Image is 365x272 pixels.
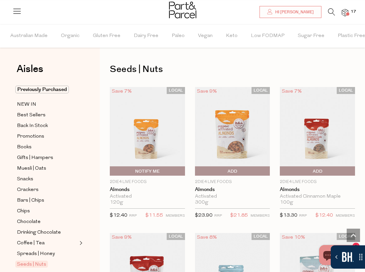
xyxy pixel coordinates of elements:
[274,9,314,15] span: Hi [PERSON_NAME]
[110,233,134,242] div: Save 9%
[17,186,78,194] a: Crackers
[252,233,270,240] span: LOCAL
[17,228,78,237] a: Drinking Chocolate
[17,100,78,109] a: NEW IN
[17,86,78,94] a: Previously Purchased
[17,143,32,151] span: Books
[17,239,78,247] a: Coffee | Tea
[251,24,284,48] span: Low FODMAP
[230,211,248,220] span: $21.85
[145,211,163,220] span: $11.55
[17,239,45,247] span: Coffee | Tea
[280,166,355,176] button: Add To Parcel
[260,6,321,18] a: Hi [PERSON_NAME]
[17,132,78,141] a: Promotions
[17,111,46,119] span: Best Sellers
[17,64,43,81] a: Aisles
[17,197,44,205] span: Bars | Chips
[349,9,358,15] span: 17
[172,24,185,48] span: Paleo
[17,111,78,119] a: Best Sellers
[280,87,304,96] div: Save 7%
[342,9,348,16] a: 17
[110,187,185,193] a: Almonds
[280,213,297,218] span: $13.30
[110,200,123,206] span: 120g
[17,154,53,162] span: Gifts | Hampers
[61,24,80,48] span: Organic
[195,233,219,242] div: Save 8%
[17,218,41,226] span: Chocolate
[110,213,127,218] span: $12.40
[317,245,360,267] inbox-online-store-chat: Shopify online store chat
[110,87,185,176] img: Almonds
[167,233,185,240] span: LOCAL
[195,87,270,176] img: Almonds
[226,24,238,48] span: Keto
[337,87,355,94] span: LOCAL
[17,207,30,215] span: Chips
[195,187,270,193] a: Almonds
[17,186,39,194] span: Crackers
[280,194,355,200] div: Activated Cinnamon Maple
[17,218,78,226] a: Chocolate
[17,101,36,109] span: NEW IN
[17,175,33,183] span: Snacks
[17,196,78,205] a: Bars | Chips
[110,87,134,96] div: Save 7%
[17,133,44,141] span: Promotions
[195,194,270,200] div: Activated
[214,214,222,218] small: RRP
[315,211,333,220] span: $12.40
[337,233,355,240] span: LOCAL
[166,214,185,218] small: MEMBERS
[169,2,196,18] img: Part&Parcel
[15,86,69,93] span: Previously Purchased
[280,200,293,206] span: 100g
[17,260,78,268] a: Seeds | Nuts
[17,154,78,162] a: Gifts | Hampers
[129,214,137,218] small: RRP
[17,250,55,258] span: Spreads | Honey
[280,233,307,242] div: Save 10%
[280,179,355,185] p: 2Die4 Live Foods
[195,87,219,96] div: Save 9%
[110,166,185,176] button: Notify Me
[299,214,307,218] small: RRP
[17,229,61,237] span: Drinking Chocolate
[336,214,355,218] small: MEMBERS
[17,250,78,258] a: Spreads | Honey
[17,175,78,183] a: Snacks
[17,165,46,173] span: Muesli | Oats
[10,24,48,48] span: Australian Made
[93,24,120,48] span: Gluten Free
[17,62,43,76] span: Aisles
[110,194,185,200] div: Activated
[110,62,355,77] h1: Seeds | Nuts
[298,24,324,48] span: Sugar Free
[167,87,185,94] span: LOCAL
[280,187,355,193] a: Almonds
[17,207,78,215] a: Chips
[195,200,208,206] span: 300g
[280,87,355,176] img: Almonds
[252,87,270,94] span: LOCAL
[110,179,185,185] p: 2Die4 Live Foods
[17,122,48,130] span: Back In Stock
[195,213,213,218] span: $23.90
[195,179,270,185] p: 2Die4 Live Foods
[15,261,48,268] span: Seeds | Nuts
[198,24,213,48] span: Vegan
[17,122,78,130] a: Back In Stock
[251,214,270,218] small: MEMBERS
[195,166,270,176] button: Add To Parcel
[134,24,158,48] span: Dairy Free
[17,164,78,173] a: Muesli | Oats
[17,143,78,151] a: Books
[78,239,83,247] button: Expand/Collapse Coffee | Tea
